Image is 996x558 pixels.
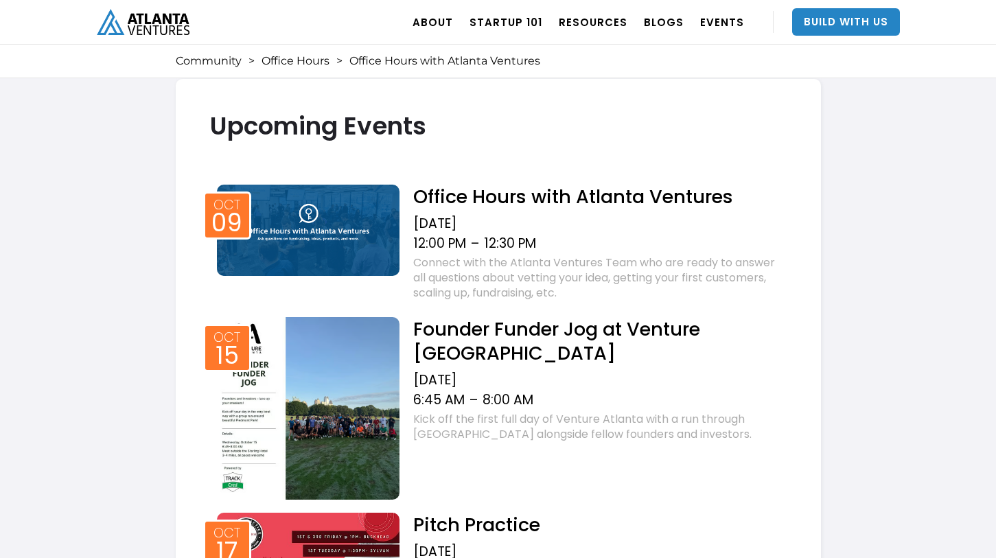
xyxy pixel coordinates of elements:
[644,3,684,41] a: BLOGS
[210,112,787,140] h2: Upcoming Events
[470,3,542,41] a: Startup 101
[413,255,786,301] div: Connect with the Atlanta Ventures Team who are ready to answer all questions about vetting your i...
[248,54,255,68] div: >
[216,345,239,366] div: 15
[559,3,627,41] a: RESOURCES
[213,198,240,211] div: Oct
[484,235,536,252] div: 12:30 PM
[413,317,786,365] h2: Founder Funder Jog at Venture [GEOGRAPHIC_DATA]
[211,213,242,233] div: 09
[413,235,466,252] div: 12:00 PM
[413,185,786,209] h2: Office Hours with Atlanta Ventures
[413,392,465,408] div: 6:45 AM
[700,3,744,41] a: EVENTS
[210,314,787,500] a: Oct15Founder Funder Jog at Venture [GEOGRAPHIC_DATA][DATE]6:45 AM–8:00 AMKick off the first full ...
[470,392,478,408] div: –
[213,331,240,344] div: Oct
[210,181,787,304] a: Oct09Office Hours with Atlanta Ventures[DATE]12:00 PM–12:30 PMConnect with the Atlanta Ventures T...
[413,216,786,232] div: [DATE]
[413,372,786,388] div: [DATE]
[336,54,343,68] div: >
[483,392,533,408] div: 8:00 AM
[413,3,453,41] a: ABOUT
[176,54,242,68] a: Community
[792,8,900,36] a: Build With Us
[262,54,329,68] a: Office Hours
[213,526,240,539] div: Oct
[349,54,540,68] div: Office Hours with Atlanta Ventures
[471,235,479,252] div: –
[413,412,786,442] div: Kick off the first full day of Venture Atlanta with a run through [GEOGRAPHIC_DATA] alongside fel...
[413,513,786,537] h2: Pitch Practice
